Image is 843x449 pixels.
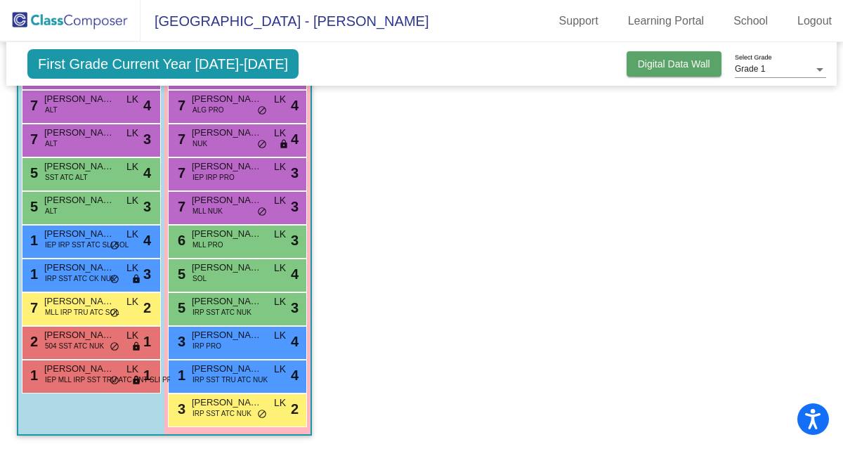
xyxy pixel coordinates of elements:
span: 2 [143,297,151,318]
span: 3 [291,196,299,217]
span: 4 [291,129,299,150]
span: 3 [143,263,151,285]
span: 3 [291,297,299,318]
span: LK [274,160,286,174]
span: Digital Data Wall [638,58,710,70]
span: LK [126,328,138,343]
span: [PERSON_NAME] [192,328,262,342]
span: SST ATC ALT [45,172,88,183]
span: 6 [174,233,185,248]
span: IRP PRO [192,341,221,351]
a: School [722,10,779,32]
span: First Grade Current Year [DATE]-[DATE] [27,49,299,79]
span: LK [274,362,286,377]
span: 4 [291,331,299,352]
span: [PERSON_NAME] [192,362,262,376]
span: [PERSON_NAME] [44,126,115,140]
span: 7 [174,165,185,181]
span: [GEOGRAPHIC_DATA] - [PERSON_NAME] [140,10,429,32]
span: LK [126,193,138,208]
span: 4 [143,95,151,116]
span: lock [131,341,141,353]
span: LK [126,362,138,377]
span: 3 [143,129,151,150]
span: IRP SST ATC NUK [192,307,251,318]
span: [PERSON_NAME] [44,193,115,207]
span: 4 [291,263,299,285]
span: 7 [27,98,38,113]
span: 3 [143,196,151,217]
span: [PERSON_NAME] [192,396,262,410]
span: LK [126,92,138,107]
span: lock [131,274,141,285]
a: Support [548,10,610,32]
span: 5 [27,199,38,214]
span: IRP SST ATC NUK [192,408,251,419]
span: ALG PRO [192,105,223,115]
span: LK [126,261,138,275]
span: 7 [174,199,185,214]
span: [PERSON_NAME] [44,160,115,174]
span: 3 [174,334,185,349]
span: 3 [174,401,185,417]
span: [PERSON_NAME] [192,227,262,241]
span: [PERSON_NAME] [192,261,262,275]
span: LK [274,193,286,208]
span: [PERSON_NAME] [44,227,115,241]
span: 504 SST ATC NUK [45,341,104,351]
a: Learning Portal [617,10,716,32]
span: [PERSON_NAME] [44,328,115,342]
span: 7 [27,131,38,147]
span: 7 [174,131,185,147]
span: do_not_disturb_alt [257,105,267,117]
span: IEP MLL IRP SST TRU ATC PNT SLI PRO [45,375,178,385]
span: [PERSON_NAME] [44,362,115,376]
span: MLL NUK [192,206,223,216]
span: Grade 1 [735,64,765,74]
span: SOL [192,273,207,284]
span: [PERSON_NAME] [192,126,262,140]
span: 4 [291,365,299,386]
span: IEP IRP SST ATC SLI SOL [45,240,129,250]
span: lock [279,139,289,150]
span: [PERSON_NAME] [192,193,262,207]
span: do_not_disturb_alt [257,139,267,150]
span: MLL PRO [192,240,223,250]
span: 5 [174,300,185,315]
span: NUK [192,138,207,149]
span: LK [274,92,286,107]
span: IRP SST ATC CK NUK [45,273,116,284]
span: 1 [27,367,38,383]
span: 4 [143,230,151,251]
span: 7 [174,98,185,113]
a: Logout [786,10,843,32]
span: do_not_disturb_alt [110,375,119,386]
span: 1 [143,365,151,386]
span: ALT [45,105,58,115]
span: LK [274,126,286,141]
span: LK [274,396,286,410]
span: [PERSON_NAME] [192,160,262,174]
span: LK [274,261,286,275]
span: LK [274,227,286,242]
span: LK [274,294,286,309]
span: LK [274,328,286,343]
span: LK [126,294,138,309]
span: MLL IRP TRU ATC SOL [45,307,119,318]
span: do_not_disturb_alt [110,240,119,252]
span: 2 [291,398,299,419]
span: 3 [291,230,299,251]
span: 5 [174,266,185,282]
span: IRP SST TRU ATC NUK [192,375,268,385]
span: IEP IRP PRO [192,172,235,183]
span: 5 [27,165,38,181]
span: [PERSON_NAME] [44,294,115,308]
span: do_not_disturb_alt [257,409,267,420]
span: 4 [143,162,151,183]
span: 1 [143,331,151,352]
span: do_not_disturb_alt [110,274,119,285]
span: 1 [27,233,38,248]
span: [PERSON_NAME] [192,92,262,106]
span: do_not_disturb_alt [110,341,119,353]
span: 2 [27,334,38,349]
